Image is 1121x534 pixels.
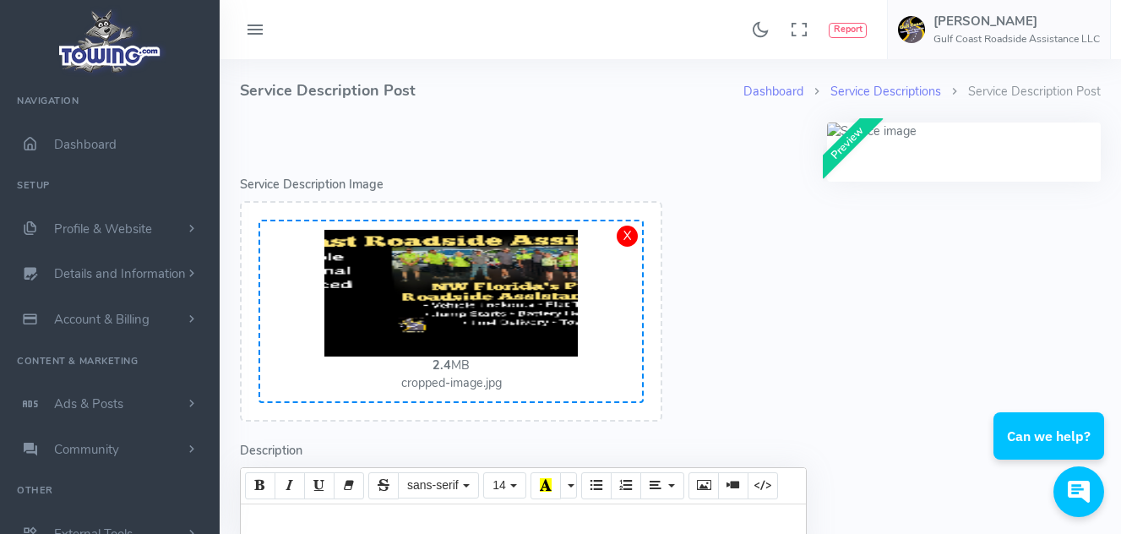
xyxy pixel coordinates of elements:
span: Dashboard [54,136,117,153]
div: X [617,226,638,247]
button: Report [829,23,867,38]
span: Ads & Posts [54,395,123,412]
button: Bold (CTRL+B) [245,472,275,499]
button: Recent Color [531,472,561,499]
h5: [PERSON_NAME] [933,14,1100,28]
span: Community [54,441,119,458]
img: cropped-image.jpg [324,230,578,357]
h4: Service Description Post [240,59,743,123]
li: Service Description Post [941,83,1101,101]
strong: 2.4 [433,357,451,373]
iframe: Conversations [981,366,1121,534]
span: Details and Information [54,266,186,283]
span: cropped-image.jpg [401,374,502,391]
button: More Color [560,472,577,499]
img: logo [53,5,167,77]
img: user-image [898,16,925,43]
button: Strikethrough (CTRL+SHIFT+S) [368,472,399,499]
button: Underline (CTRL+U) [304,472,335,499]
span: Profile & Website [54,221,152,237]
img: Service image [827,123,1101,141]
button: Remove Font Style (CTRL+\) [334,472,364,499]
button: Ordered list (CTRL+SHIFT+NUM8) [611,472,641,499]
span: Account & Billing [54,311,150,328]
a: Service Descriptions [830,83,941,100]
button: Paragraph [640,472,683,499]
label: Service Description Image [240,176,384,194]
button: Font Size [483,472,526,499]
h6: Gulf Coast Roadside Assistance LLC [933,34,1100,45]
button: Italic (CTRL+I) [275,472,305,499]
label: Description [240,442,302,460]
button: Video [718,472,748,499]
button: Code View [748,472,778,499]
a: Dashboard [743,83,803,100]
button: Unordered list (CTRL+SHIFT+NUM7) [581,472,612,499]
button: Font Family [398,472,479,499]
span: 14 [492,478,506,492]
span: MB [433,357,470,373]
span: Preview [812,107,884,179]
span: sans-serif [407,478,459,492]
button: Picture [688,472,719,499]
